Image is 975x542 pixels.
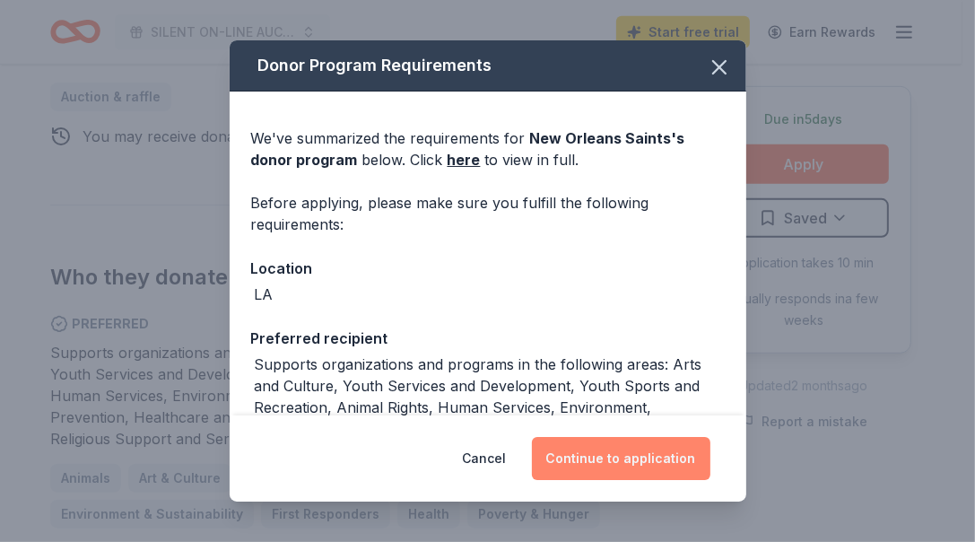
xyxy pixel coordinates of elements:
div: Preferred recipient [251,327,725,350]
div: We've summarized the requirements for below. Click to view in full. [251,127,725,170]
div: LA [255,284,274,305]
div: Donor Program Requirements [230,40,746,92]
a: here [448,149,481,170]
div: Supports organizations and programs in the following areas: Arts and Culture, Youth Services and ... [255,354,725,483]
button: Cancel [463,437,507,480]
button: Continue to application [532,437,710,480]
div: Location [251,257,725,280]
div: Before applying, please make sure you fulfill the following requirements: [251,192,725,235]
